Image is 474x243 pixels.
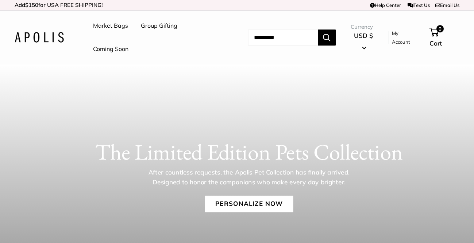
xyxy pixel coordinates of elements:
[351,22,376,32] span: Currency
[25,1,38,8] span: $150
[93,20,128,31] a: Market Bags
[370,2,401,8] a: Help Center
[136,168,362,187] p: After countless requests, the Apolis Pet Collection has finally arrived. Designed to honor the co...
[429,39,442,47] span: Cart
[248,30,318,46] input: Search...
[93,44,128,55] a: Coming Soon
[435,2,459,8] a: Email Us
[15,32,64,43] img: Apolis
[141,20,177,31] a: Group Gifting
[354,32,373,39] span: USD $
[429,26,459,49] a: 0 Cart
[205,196,293,212] a: Personalize Now
[436,25,443,32] span: 0
[38,139,460,165] h1: The Limited Edition Pets Collection
[408,2,430,8] a: Text Us
[392,29,417,47] a: My Account
[351,30,376,53] button: USD $
[318,30,336,46] button: Search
